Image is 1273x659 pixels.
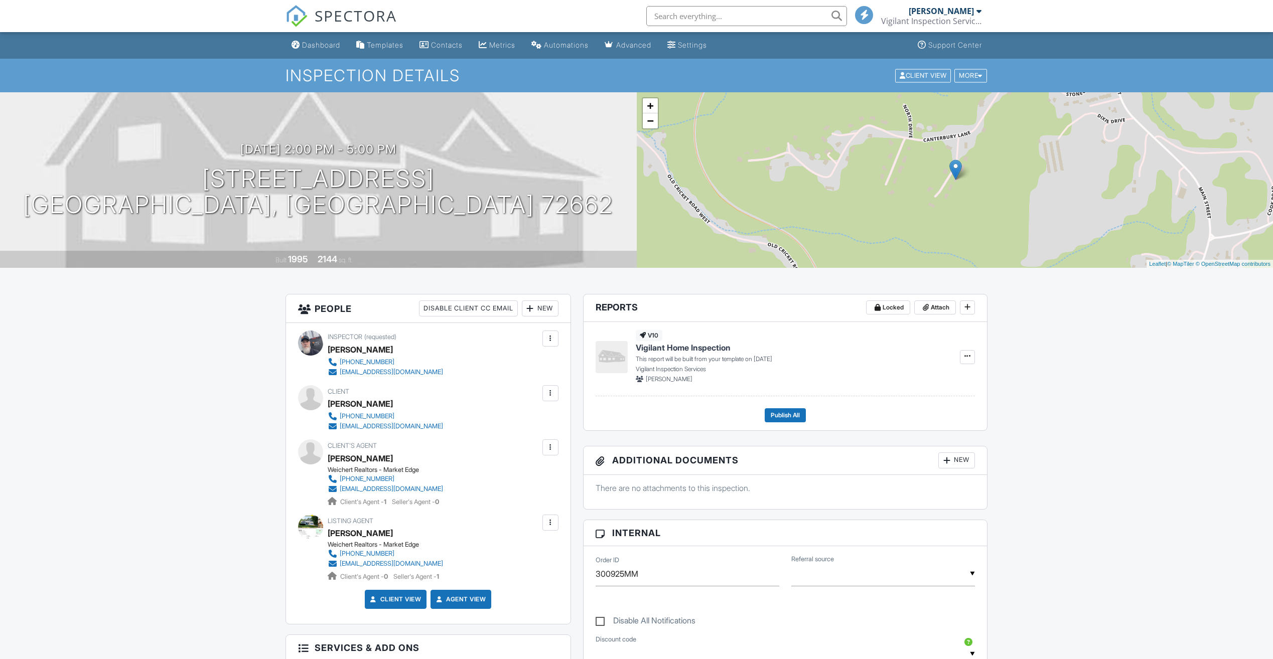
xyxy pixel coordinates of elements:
[791,555,834,564] label: Referral source
[596,635,636,644] label: Discount code
[368,594,421,604] a: Client View
[328,474,443,484] a: [PHONE_NUMBER]
[328,421,443,431] a: [EMAIL_ADDRESS][DOMAIN_NAME]
[328,526,393,541] a: [PERSON_NAME]
[328,342,393,357] div: [PERSON_NAME]
[339,256,353,264] span: sq. ft.
[328,396,393,411] div: [PERSON_NAME]
[328,466,451,474] div: Weichert Realtors - Market Edge
[340,560,443,568] div: [EMAIL_ADDRESS][DOMAIN_NAME]
[23,166,613,219] h1: [STREET_ADDRESS] [GEOGRAPHIC_DATA], [GEOGRAPHIC_DATA] 72662
[596,616,695,628] label: Disable All Notifications
[367,41,403,49] div: Templates
[596,482,975,493] p: There are no attachments to this inspection.
[328,559,443,569] a: [EMAIL_ADDRESS][DOMAIN_NAME]
[340,573,389,580] span: Client's Agent -
[928,41,982,49] div: Support Center
[1167,261,1194,267] a: © MapTiler
[384,573,388,580] strong: 0
[328,367,443,377] a: [EMAIL_ADDRESS][DOMAIN_NAME]
[328,517,373,525] span: Listing Agent
[340,485,443,493] div: [EMAIL_ADDRESS][DOMAIN_NAME]
[646,6,847,26] input: Search everything...
[475,36,519,55] a: Metrics
[392,498,439,506] span: Seller's Agent -
[643,113,658,128] a: Zoom out
[302,41,340,49] div: Dashboard
[393,573,439,580] span: Seller's Agent -
[340,368,443,376] div: [EMAIL_ADDRESS][DOMAIN_NAME]
[315,5,397,26] span: SPECTORA
[340,475,394,483] div: [PHONE_NUMBER]
[328,451,393,466] a: [PERSON_NAME]
[954,69,987,82] div: More
[544,41,589,49] div: Automations
[522,300,558,316] div: New
[663,36,711,55] a: Settings
[286,14,397,35] a: SPECTORA
[328,388,349,395] span: Client
[435,498,439,506] strong: 0
[584,520,987,546] h3: Internal
[328,549,443,559] a: [PHONE_NUMBER]
[340,358,394,366] div: [PHONE_NUMBER]
[601,36,655,55] a: Advanced
[938,452,975,468] div: New
[616,41,651,49] div: Advanced
[489,41,515,49] div: Metrics
[527,36,593,55] a: Automations (Basic)
[415,36,467,55] a: Contacts
[643,98,658,113] a: Zoom in
[340,498,388,506] span: Client's Agent -
[437,573,439,580] strong: 1
[286,67,988,84] h1: Inspection Details
[419,300,518,316] div: Disable Client CC Email
[1147,260,1273,268] div: |
[1196,261,1270,267] a: © OpenStreetMap contributors
[240,142,396,156] h3: [DATE] 2:00 pm - 5:00 pm
[318,254,337,264] div: 2144
[895,69,951,82] div: Client View
[328,357,443,367] a: [PHONE_NUMBER]
[286,294,571,323] h3: People
[909,6,974,16] div: [PERSON_NAME]
[596,556,619,565] label: Order ID
[584,446,987,475] h3: Additional Documents
[364,333,396,341] span: (requested)
[340,412,394,420] div: [PHONE_NUMBER]
[328,333,362,341] span: Inspector
[328,411,443,421] a: [PHONE_NUMBER]
[288,254,308,264] div: 1995
[328,541,451,549] div: Weichert Realtors - Market Edge
[1149,261,1166,267] a: Leaflet
[328,484,443,494] a: [EMAIL_ADDRESS][DOMAIN_NAME]
[384,498,386,506] strong: 1
[431,41,463,49] div: Contacts
[328,442,377,449] span: Client's Agent
[275,256,287,264] span: Built
[352,36,407,55] a: Templates
[340,422,443,430] div: [EMAIL_ADDRESS][DOMAIN_NAME]
[286,5,308,27] img: The Best Home Inspection Software - Spectora
[288,36,344,55] a: Dashboard
[914,36,986,55] a: Support Center
[881,16,981,26] div: Vigilant Inspection Services
[894,71,953,79] a: Client View
[678,41,707,49] div: Settings
[434,594,486,604] a: Agent View
[340,550,394,558] div: [PHONE_NUMBER]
